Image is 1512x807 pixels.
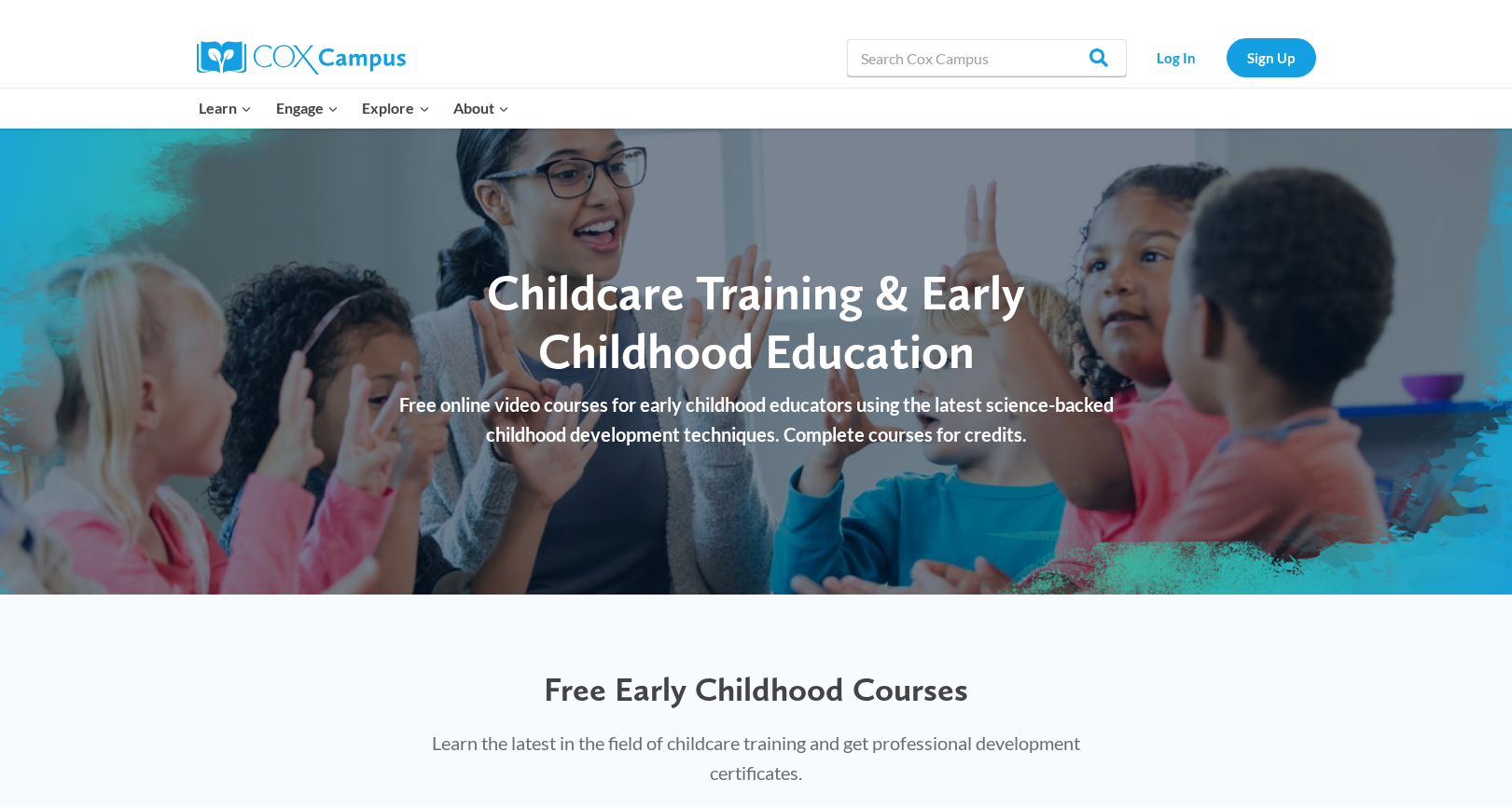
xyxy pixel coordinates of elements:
[187,89,521,128] nav: Primary Navigation
[362,96,429,120] span: Explore
[197,41,406,75] img: Cox Campus
[395,728,1117,787] p: Learn the latest in the field of childcare training and get professional development certificates.
[453,96,509,120] span: About
[487,263,1025,379] span: Childcare Training & Early Childhood Education
[276,96,339,120] span: Engage
[1227,38,1316,76] a: Sign Up
[847,39,1127,76] input: Search Cox Campus
[199,96,252,120] span: Learn
[544,669,968,709] span: Free Early Childhood Courses
[1136,38,1217,76] a: Log In
[379,390,1134,449] p: Free online video courses for early childhood educators using the latest science-backed childhood...
[1136,38,1316,76] nav: Secondary Navigation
